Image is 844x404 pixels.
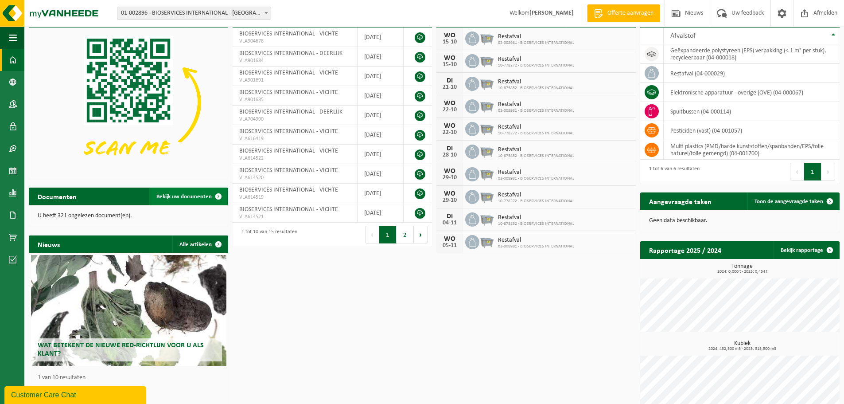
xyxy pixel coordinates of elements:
td: [DATE] [358,106,404,125]
span: Wat betekent de nieuwe RED-richtlijn voor u als klant? [38,342,204,357]
h3: Tonnage [645,263,840,274]
td: geëxpandeerde polystyreen (EPS) verpakking (< 1 m² per stuk), recycleerbaar (04-000018) [664,44,840,64]
div: 22-10 [441,107,459,113]
img: WB-2500-GAL-GY-01 [479,75,494,90]
span: Restafval [498,237,574,244]
span: 10-778272 - BIOSERVICES INTERNATIONAL [498,131,574,136]
div: WO [441,235,459,243]
a: Bekijk rapportage [774,241,839,259]
strong: [PERSON_NAME] [529,10,574,16]
td: [DATE] [358,145,404,164]
span: Restafval [498,146,574,153]
div: WO [441,190,459,197]
button: 2 [397,226,414,243]
div: WO [441,168,459,175]
h2: Aangevraagde taken [640,192,720,210]
img: WB-2500-GAL-GY-01 [479,53,494,68]
td: [DATE] [358,203,404,223]
span: 02-008981 - BIOSERVICES INTERNATIONAL [498,176,574,181]
span: 10-875852 - BIOSERVICES INTERNATIONAL [498,86,574,91]
span: BIOSERVICES INTERNATIONAL - VICHTE [239,187,338,193]
td: multi plastics (PMD/harde kunststoffen/spanbanden/EPS/folie naturel/folie gemengd) (04-001700) [664,140,840,160]
div: 1 tot 6 van 6 resultaten [645,162,700,181]
button: 1 [804,163,821,180]
td: spuitbussen (04-000114) [664,102,840,121]
div: DI [441,213,459,220]
span: 01-002896 - BIOSERVICES INTERNATIONAL - VICHTE [117,7,271,20]
span: BIOSERVICES INTERNATIONAL - DEERLIJK [239,109,342,115]
img: Download de VHEPlus App [29,27,228,177]
span: BIOSERVICES INTERNATIONAL - VICHTE [239,89,338,96]
button: Previous [790,163,804,180]
div: 15-10 [441,62,459,68]
span: VLA901691 [239,77,350,84]
div: 29-10 [441,175,459,181]
td: [DATE] [358,125,404,145]
img: WB-2500-GAL-GY-01 [479,211,494,226]
span: VLA616419 [239,135,350,142]
p: Geen data beschikbaar. [649,218,831,224]
span: Restafval [498,78,574,86]
div: 05-11 [441,243,459,249]
span: VLA614520 [239,174,350,181]
span: VLA614522 [239,155,350,162]
p: 1 van 10 resultaten [38,375,224,381]
span: VLA614519 [239,194,350,201]
div: DI [441,77,459,84]
div: 1 tot 10 van 15 resultaten [237,225,297,244]
span: BIOSERVICES INTERNATIONAL - DEERLIJK [239,50,342,57]
a: Alle artikelen [172,235,227,253]
span: Restafval [498,101,574,108]
span: 10-778272 - BIOSERVICES INTERNATIONAL [498,199,574,204]
h3: Kubiek [645,341,840,351]
span: 2024: 432,500 m3 - 2025: 315,500 m3 [645,347,840,351]
td: [DATE] [358,67,404,86]
div: DI [441,145,459,152]
a: Wat betekent de nieuwe RED-richtlijn voor u als klant? [31,255,226,366]
div: WO [441,55,459,62]
span: 10-875852 - BIOSERVICES INTERNATIONAL [498,153,574,159]
span: BIOSERVICES INTERNATIONAL - VICHTE [239,31,338,37]
span: 10-778272 - BIOSERVICES INTERNATIONAL [498,63,574,68]
td: elektronische apparatuur - overige (OVE) (04-000067) [664,83,840,102]
div: 22-10 [441,129,459,136]
span: 2024: 0,000 t - 2025: 0,454 t [645,270,840,274]
span: BIOSERVICES INTERNATIONAL - VICHTE [239,206,338,213]
img: WB-2500-GAL-GY-01 [479,188,494,204]
span: 02-008981 - BIOSERVICES INTERNATIONAL [498,108,574,114]
h2: Rapportage 2025 / 2024 [640,241,730,259]
img: WB-2500-GAL-GY-01 [479,234,494,249]
button: 1 [379,226,397,243]
span: 10-875852 - BIOSERVICES INTERNATIONAL [498,221,574,227]
span: BIOSERVICES INTERNATIONAL - VICHTE [239,70,338,76]
span: 02-008981 - BIOSERVICES INTERNATIONAL [498,40,574,46]
div: WO [441,32,459,39]
p: U heeft 321 ongelezen document(en). [38,213,219,219]
img: WB-2500-GAL-GY-01 [479,166,494,181]
span: VLA904678 [239,38,350,45]
span: Restafval [498,169,574,176]
td: [DATE] [358,184,404,203]
span: VLA901685 [239,96,350,103]
span: BIOSERVICES INTERNATIONAL - VICHTE [239,128,338,135]
td: [DATE] [358,86,404,106]
span: Afvalstof [670,32,696,39]
img: WB-2500-GAL-GY-01 [479,98,494,113]
iframe: chat widget [4,384,148,404]
span: Bekijk uw documenten [156,194,212,200]
span: VLA704990 [239,116,350,123]
span: Restafval [498,33,574,40]
button: Next [821,163,835,180]
div: 04-11 [441,220,459,226]
span: Restafval [498,124,574,131]
span: BIOSERVICES INTERNATIONAL - VICHTE [239,167,338,174]
button: Previous [365,226,379,243]
span: Toon de aangevraagde taken [755,199,823,204]
td: pesticiden (vast) (04-001057) [664,121,840,140]
span: VLA614521 [239,213,350,220]
div: 29-10 [441,197,459,204]
div: WO [441,100,459,107]
a: Toon de aangevraagde taken [747,192,839,210]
